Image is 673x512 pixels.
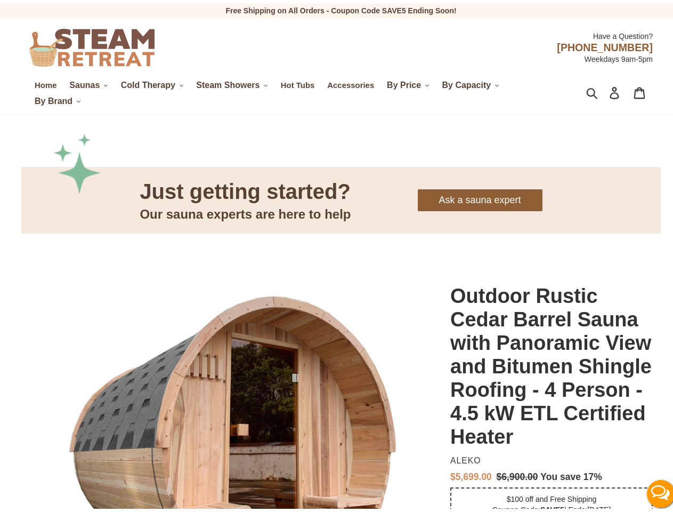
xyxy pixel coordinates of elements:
div: Our sauna experts are here to help [140,202,351,220]
span: You save 17% [540,468,602,479]
span: Saunas [69,77,100,87]
span: By Price [387,77,421,87]
span: Home [35,77,56,87]
span: Weekdays 9am-5pm [585,52,653,60]
span: Steam Showers [196,77,260,87]
button: Cold Therapy [116,74,189,90]
img: Frame_1.png [53,130,101,191]
div: Have a Question? [237,22,653,38]
button: By Price [382,74,435,90]
span: Hot Tubs [281,77,315,87]
span: Accessories [327,77,374,87]
button: By Brand [29,90,86,106]
a: Accessories [322,75,379,89]
span: By Capacity [442,77,491,87]
span: $5,699.00 [450,468,492,479]
a: Home [29,75,62,89]
span: [PHONE_NUMBER] [557,38,653,50]
a: Hot Tubs [275,75,320,89]
img: Steam Retreat [29,26,155,63]
span: By Brand [35,93,72,103]
div: Just getting started? [140,174,351,202]
button: By Capacity [437,74,505,90]
a: Ask a sauna expert [418,186,542,208]
button: Saunas [64,74,113,90]
span: Cold Therapy [121,77,175,87]
s: $6,900.00 [497,468,538,479]
span: [DATE] [587,502,611,511]
h1: Outdoor Rustic Cedar Barrel Sauna with Panoramic View and Bitumen Shingle Roofing - 4 Person - 4.... [450,281,653,445]
dd: Aleko [450,452,648,463]
button: Steam Showers [191,74,273,90]
b: SAVE5 [540,502,564,511]
span: $100 off and Free Shipping Coupon Code: | Ends: [492,492,611,511]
